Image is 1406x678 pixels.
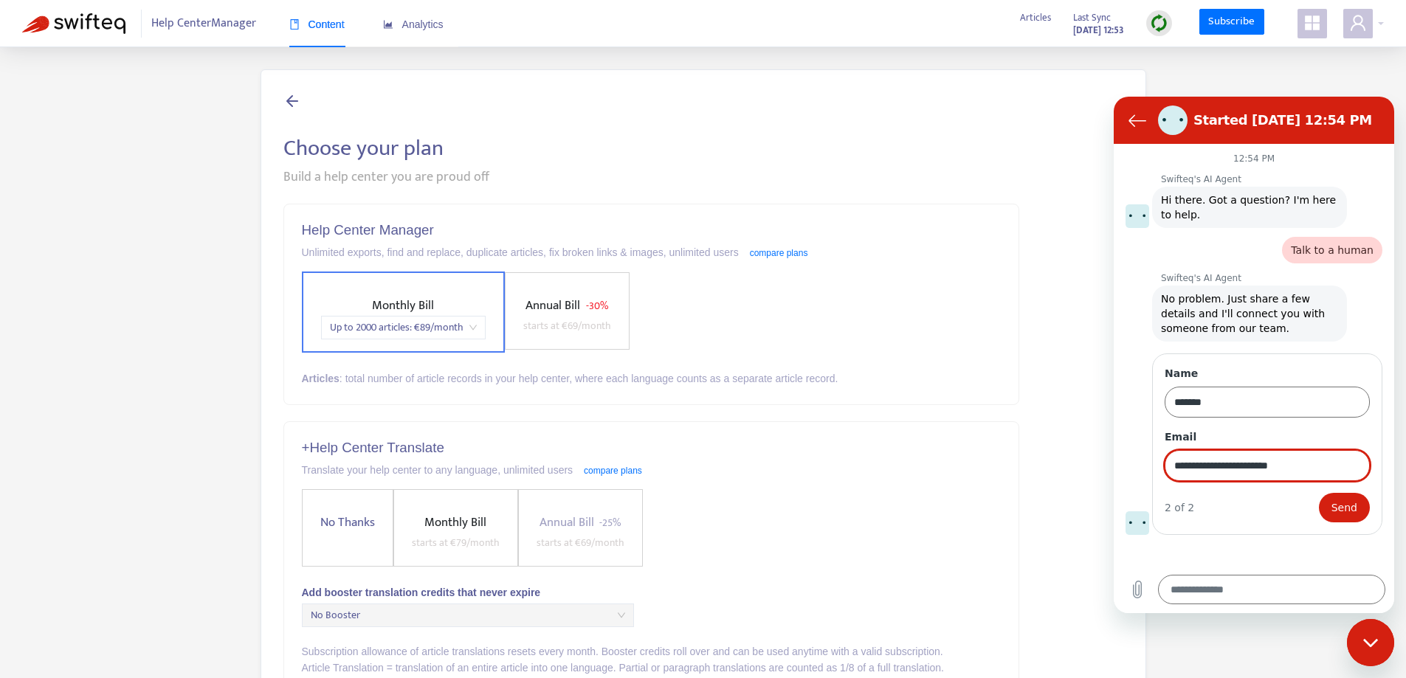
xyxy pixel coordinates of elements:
[1199,9,1264,35] a: Subscribe
[1349,14,1367,32] span: user
[1020,10,1051,26] span: Articles
[523,317,611,334] span: starts at € 69 /month
[424,512,486,533] span: Monthly Bill
[750,248,808,258] a: compare plans
[1073,22,1124,38] strong: [DATE] 12:53
[22,13,125,34] img: Swifteq
[372,295,434,316] span: Monthly Bill
[302,643,1002,660] div: Subscription allowance of article translations resets every month. Booster credits roll over and ...
[283,167,1123,187] div: Build a help center you are proud off
[311,604,625,626] span: No Booster
[151,10,256,38] span: Help Center Manager
[302,222,1002,239] h5: Help Center Manager
[330,316,477,339] span: Up to 2000 articles : € 89 /month
[302,244,1002,260] div: Unlimited exports, find and replace, duplicate articles, fix broken links & images, unlimited users
[314,513,381,533] span: No Thanks
[1347,619,1394,666] iframe: Button to launch messaging window, conversation in progress
[1073,10,1111,26] span: Last Sync
[540,512,594,533] span: Annual Bill
[537,534,624,551] span: starts at € 69 /month
[302,462,1002,478] div: Translate your help center to any language, unlimited users
[302,584,1002,601] div: Add booster translation credits that never expire
[289,18,345,30] span: Content
[302,440,1002,457] h5: + Help Center Translate
[584,466,642,476] a: compare plans
[1114,97,1394,613] iframe: Messaging window
[283,135,1123,162] h2: Choose your plan
[302,370,1002,387] div: : total number of article records in your help center, where each language counts as a separate a...
[302,660,1002,676] div: Article Translation = translation of an entire article into one language. Partial or paragraph tr...
[525,295,580,316] span: Annual Bill
[1150,14,1168,32] img: sync.dc5367851b00ba804db3.png
[383,19,393,30] span: area-chart
[289,19,300,30] span: book
[586,297,608,314] span: - 30%
[1303,14,1321,32] span: appstore
[599,514,621,531] span: - 25%
[302,373,340,384] strong: Articles
[412,534,500,551] span: starts at € 79 /month
[383,18,444,30] span: Analytics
